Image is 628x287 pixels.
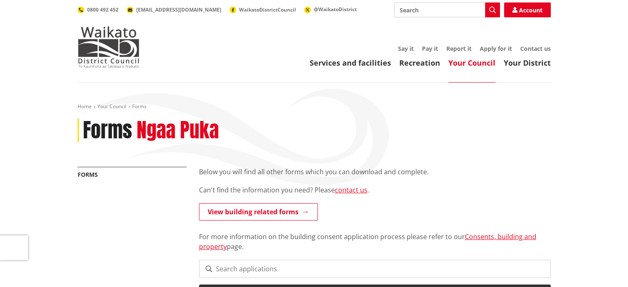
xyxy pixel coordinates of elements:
[394,2,500,17] input: Search input
[230,6,296,13] a: WaikatoDistrictCouncil
[398,45,414,52] a: Say it
[335,185,367,194] a: contact us
[78,26,140,68] img: Waikato District Council - Te Kaunihera aa Takiwaa o Waikato
[136,6,221,13] span: [EMAIL_ADDRESS][DOMAIN_NAME]
[504,58,551,68] a: Your District
[310,58,391,68] a: Services and facilities
[199,203,318,221] a: View building related forms
[448,58,495,68] a: Your Council
[83,119,132,142] h1: Forms
[78,6,118,13] a: 0800 492 452
[137,119,219,142] h2: Ngaa Puka
[520,45,551,52] a: Contact us
[127,6,221,13] a: [EMAIL_ADDRESS][DOMAIN_NAME]
[78,171,98,178] a: Forms
[504,2,551,17] a: Account
[446,45,472,52] a: Report it
[199,260,551,278] input: Search applications
[480,45,512,52] a: Apply for it
[78,103,551,110] nav: breadcrumb
[87,6,118,13] span: 0800 492 452
[199,222,551,251] p: For more information on the building consent application process please refer to our page.
[314,6,357,13] span: @WaikatoDistrict
[239,6,296,13] span: WaikatoDistrictCouncil
[199,167,551,177] p: Below you will find all other forms which you can download and complete.
[199,185,551,195] p: Can't find the information you need? Please .
[304,6,357,13] a: @WaikatoDistrict
[399,58,440,68] a: Recreation
[97,103,126,110] a: Your Council
[199,232,536,251] a: Consents, building and property
[78,103,92,110] a: Home
[132,103,147,110] span: Forms
[422,45,438,52] a: Pay it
